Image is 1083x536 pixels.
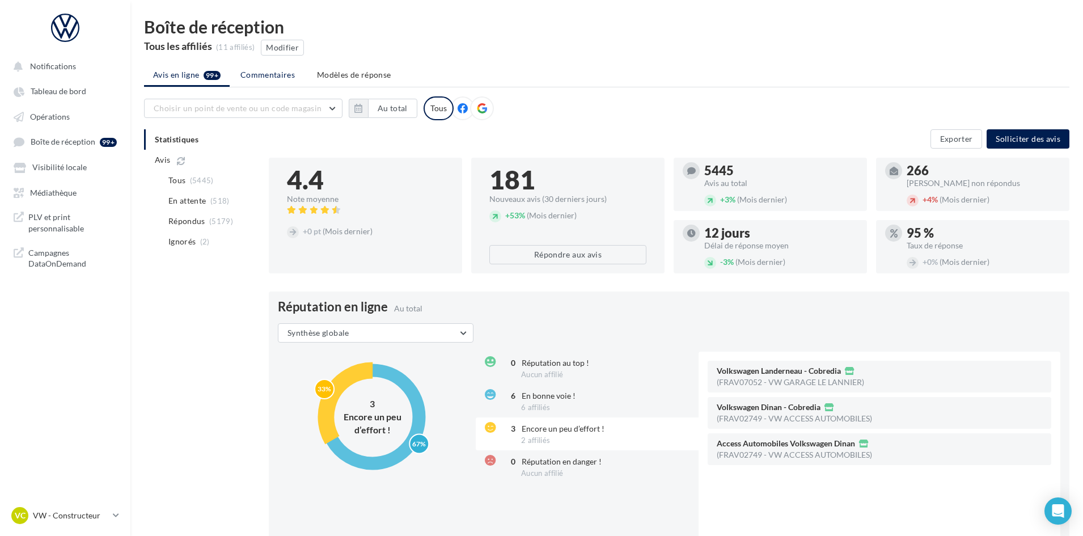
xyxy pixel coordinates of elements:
[521,403,550,412] span: 6 affiliés
[303,226,307,236] span: +
[704,164,858,177] div: 5445
[720,195,735,204] span: 3%
[278,301,388,313] span: Réputation en ligne
[32,163,87,172] span: Visibilité locale
[505,210,525,220] span: 53%
[261,40,304,56] button: Modifier
[28,247,117,269] span: Campagnes DataOnDemand
[287,195,444,203] div: Note moyenne
[349,99,417,118] button: Au total
[216,43,255,53] div: (11 affiliés)
[521,370,563,379] span: Aucun affilié
[31,137,95,147] span: Boîte de réception
[318,385,331,393] text: 33%
[7,207,124,238] a: PLV et print personnalisable
[278,323,473,343] button: Synthèse globale
[717,378,864,386] div: (FRAV07052 - VW GARAGE LE LANNIER)
[489,195,646,203] div: Nouveaux avis (30 derniers jours)
[31,87,86,96] span: Tableau de bord
[240,69,295,81] span: Commentaires
[144,18,1069,35] div: Boîte de réception
[7,56,119,76] button: Notifications
[1044,497,1072,525] div: Open Intercom Messenger
[521,436,550,445] span: 2 affiliés
[30,188,77,197] span: Médiathèque
[15,510,26,521] span: VC
[502,357,515,369] div: 0
[720,257,723,267] span: -
[287,328,349,337] span: Synthèse globale
[717,403,820,411] span: Volkswagen Dinan - Cobredia
[168,175,185,186] span: Tous
[505,210,510,220] span: +
[940,257,989,267] span: (Mois dernier)
[287,167,444,193] div: 4.4
[522,358,589,368] span: Réputation au top !
[412,439,426,448] text: 67%
[7,182,124,202] a: Médiathèque
[200,237,210,246] span: (2)
[502,423,515,434] div: 3
[168,236,196,247] span: Ignorés
[168,195,206,206] span: En attente
[339,398,407,411] div: 3
[368,99,417,118] button: Au total
[155,154,170,166] span: Avis
[28,212,117,234] span: PLV et print personnalisable
[907,164,1060,177] div: 266
[940,195,989,204] span: (Mois dernier)
[394,303,422,313] span: Au total
[323,226,373,236] span: (Mois dernier)
[30,112,70,121] span: Opérations
[527,210,577,220] span: (Mois dernier)
[704,227,858,239] div: 12 jours
[502,390,515,402] div: 6
[154,103,321,113] span: Choisir un point de vente ou un code magasin
[7,106,124,126] a: Opérations
[522,457,602,466] span: Réputation en danger !
[522,424,604,433] span: Encore un peu d’effort !
[704,179,858,187] div: Avis au total
[930,129,983,149] button: Exporter
[717,415,872,423] div: (FRAV02749 - VW ACCESS AUTOMOBILES)
[317,70,391,79] span: Modèles de réponse
[907,242,1060,250] div: Taux de réponse
[717,451,872,459] div: (FRAV02749 - VW ACCESS AUTOMOBILES)
[720,257,734,267] span: 3%
[144,41,212,51] div: Tous les affiliés
[923,195,927,204] span: +
[33,510,108,521] p: VW - Constructeur
[7,157,124,177] a: Visibilité locale
[144,99,342,118] button: Choisir un point de vente ou un code magasin
[735,257,785,267] span: (Mois dernier)
[502,456,515,467] div: 0
[907,227,1060,239] div: 95 %
[704,242,858,250] div: Délai de réponse moyen
[9,505,121,526] a: VC VW - Constructeur
[489,167,646,193] div: 181
[522,391,576,400] span: En bonne voie !
[720,195,725,204] span: +
[339,410,407,436] div: Encore un peu d’effort !
[717,367,841,375] span: Volkswagen Landerneau - Cobredia
[303,226,321,236] span: 0 pt
[923,195,938,204] span: 4%
[907,179,1060,187] div: [PERSON_NAME] non répondus
[7,131,124,152] a: Boîte de réception 99+
[923,257,938,267] span: 0%
[7,243,124,274] a: Campagnes DataOnDemand
[168,216,205,227] span: Répondus
[489,245,646,264] button: Répondre aux avis
[737,195,787,204] span: (Mois dernier)
[923,257,927,267] span: +
[210,196,230,205] span: (518)
[190,176,214,185] span: (5445)
[30,61,76,71] span: Notifications
[7,81,124,101] a: Tableau de bord
[209,217,233,226] span: (5179)
[100,138,117,147] div: 99+
[424,96,454,120] div: Tous
[987,129,1069,149] button: Solliciter des avis
[521,469,563,478] span: Aucun affilié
